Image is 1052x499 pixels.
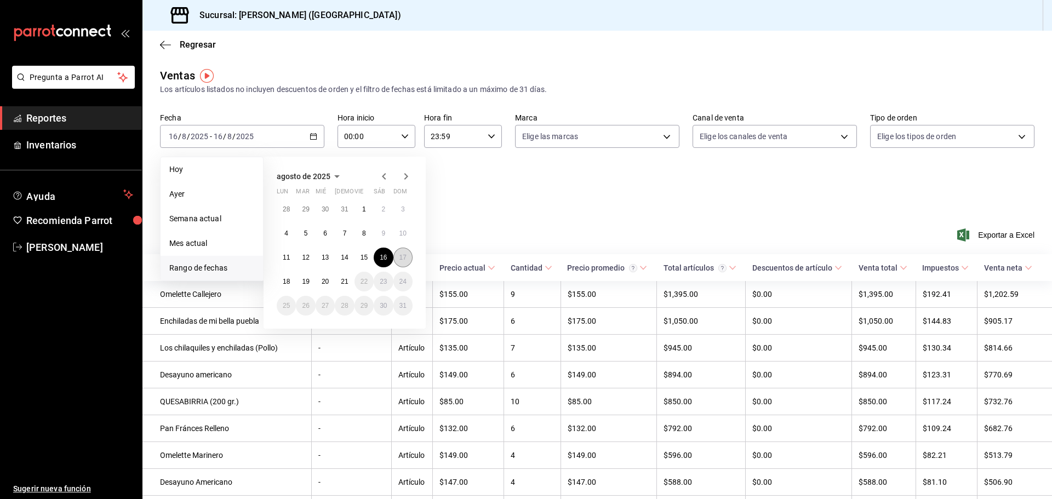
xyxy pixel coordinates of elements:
input: ---- [236,132,254,141]
abbr: 1 de agosto de 2025 [362,205,366,213]
td: $85.00 [433,388,504,415]
button: 6 de agosto de 2025 [316,223,335,243]
button: 4 de agosto de 2025 [277,223,296,243]
button: Regresar [160,39,216,50]
span: Hoy [169,164,254,175]
button: 9 de agosto de 2025 [374,223,393,243]
span: Venta neta [984,263,1032,272]
td: Artículo [392,415,433,442]
span: Ayer [169,188,254,200]
button: 2 de agosto de 2025 [374,199,393,219]
td: 4 [504,442,561,469]
abbr: martes [296,188,309,199]
span: Regresar [180,39,216,50]
button: 8 de agosto de 2025 [355,223,374,243]
td: $814.66 [977,335,1052,362]
span: [PERSON_NAME] [26,240,133,255]
abbr: 6 de agosto de 2025 [323,230,327,237]
td: Artículo [392,335,433,362]
td: $130.34 [916,335,977,362]
span: Total artículos [664,263,736,272]
td: 4 [504,469,561,496]
button: 28 de agosto de 2025 [335,296,354,316]
abbr: jueves [335,188,399,199]
button: 29 de agosto de 2025 [355,296,374,316]
div: Precio actual [439,263,485,272]
td: - [311,469,392,496]
span: Recomienda Parrot [26,213,133,228]
td: Desayuno americano [142,362,311,388]
input: -- [227,132,232,141]
abbr: 9 de agosto de 2025 [381,230,385,237]
td: QUESABIRRIA (200 gr.) [142,388,311,415]
abbr: 29 de julio de 2025 [302,205,309,213]
button: 20 de agosto de 2025 [316,272,335,291]
span: Precio actual [439,263,495,272]
span: Rango de fechas [169,262,254,274]
td: Omelette Marinero [142,442,311,469]
label: Tipo de orden [870,114,1034,122]
input: -- [168,132,178,141]
abbr: 31 de julio de 2025 [341,205,348,213]
button: 14 de agosto de 2025 [335,248,354,267]
td: 10 [504,388,561,415]
button: Pregunta a Parrot AI [12,66,135,89]
abbr: 16 de agosto de 2025 [380,254,387,261]
button: 7 de agosto de 2025 [335,223,354,243]
input: -- [181,132,187,141]
span: / [232,132,236,141]
td: $147.00 [433,469,504,496]
button: 30 de agosto de 2025 [374,296,393,316]
abbr: 30 de julio de 2025 [322,205,329,213]
td: Pan Fránces Relleno [142,415,311,442]
button: 3 de agosto de 2025 [393,199,413,219]
td: $894.00 [852,362,916,388]
span: Elige los canales de venta [700,131,787,142]
abbr: 21 de agosto de 2025 [341,278,348,285]
button: 17 de agosto de 2025 [393,248,413,267]
td: $155.00 [433,281,504,308]
button: 27 de agosto de 2025 [316,296,335,316]
td: $850.00 [657,388,746,415]
td: - [311,388,392,415]
td: $1,395.00 [657,281,746,308]
span: Mes actual [169,238,254,249]
abbr: 19 de agosto de 2025 [302,278,309,285]
button: 28 de julio de 2025 [277,199,296,219]
td: Artículo [392,388,433,415]
td: $117.24 [916,388,977,415]
button: 23 de agosto de 2025 [374,272,393,291]
td: Desayuno Americano [142,469,311,496]
label: Hora inicio [338,114,415,122]
td: $513.79 [977,442,1052,469]
td: 6 [504,362,561,388]
span: Pregunta a Parrot AI [30,72,118,83]
button: 31 de agosto de 2025 [393,296,413,316]
abbr: 29 de agosto de 2025 [361,302,368,309]
td: $792.00 [657,415,746,442]
td: - [311,415,392,442]
abbr: 24 de agosto de 2025 [399,278,407,285]
button: 15 de agosto de 2025 [355,248,374,267]
td: $135.00 [433,335,504,362]
div: Ventas [160,67,195,84]
td: 9 [504,281,561,308]
td: $1,202.59 [977,281,1052,308]
span: Venta total [859,263,907,272]
svg: Precio promedio = Total artículos / cantidad [629,264,637,272]
abbr: 15 de agosto de 2025 [361,254,368,261]
td: $596.00 [657,442,746,469]
td: $588.00 [852,469,916,496]
td: 6 [504,415,561,442]
td: $81.10 [916,469,977,496]
td: $792.00 [852,415,916,442]
td: Artículo [392,362,433,388]
td: - [311,362,392,388]
span: Precio promedio [567,263,647,272]
abbr: 10 de agosto de 2025 [399,230,407,237]
button: 26 de agosto de 2025 [296,296,315,316]
div: Cantidad [511,263,542,272]
td: $132.00 [561,415,656,442]
abbr: 31 de agosto de 2025 [399,302,407,309]
div: Total artículos [664,263,727,272]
